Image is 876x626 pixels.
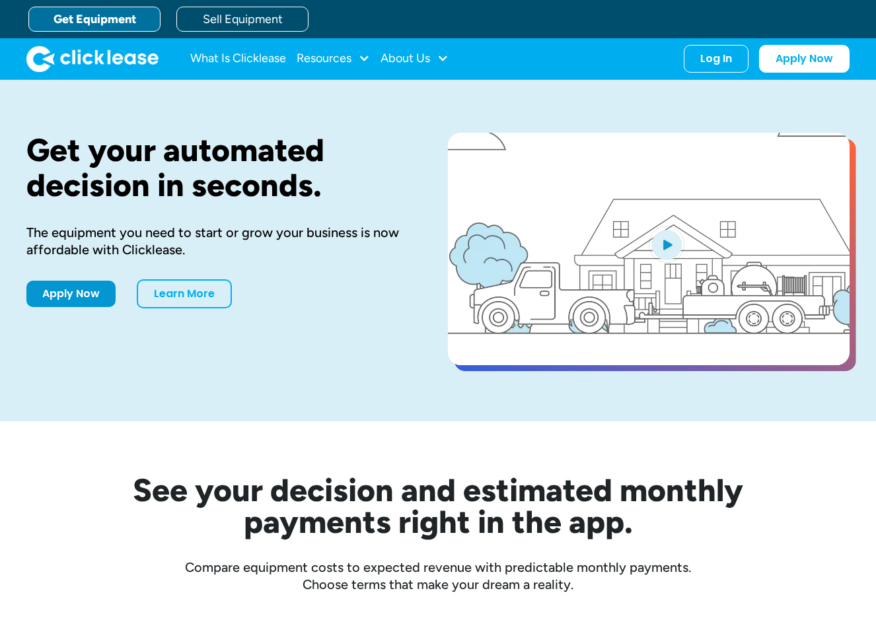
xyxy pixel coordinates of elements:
div: Log In [700,52,732,65]
img: Clicklease logo [26,46,159,72]
div: Resources [297,46,370,72]
a: home [26,46,159,72]
a: open lightbox [448,133,850,365]
a: Get Equipment [28,7,161,32]
a: Apply Now [759,45,850,73]
div: The equipment you need to start or grow your business is now affordable with Clicklease. [26,224,406,258]
a: Learn More [137,279,232,308]
img: Blue play button logo on a light blue circular background [649,226,684,263]
h1: Get your automated decision in seconds. [26,133,406,203]
a: Sell Equipment [176,7,309,32]
a: Apply Now [26,281,116,307]
h2: See your decision and estimated monthly payments right in the app. [68,474,808,538]
div: About Us [381,46,449,72]
a: What Is Clicklease [190,46,286,72]
div: Compare equipment costs to expected revenue with predictable monthly payments. Choose terms that ... [26,559,850,593]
